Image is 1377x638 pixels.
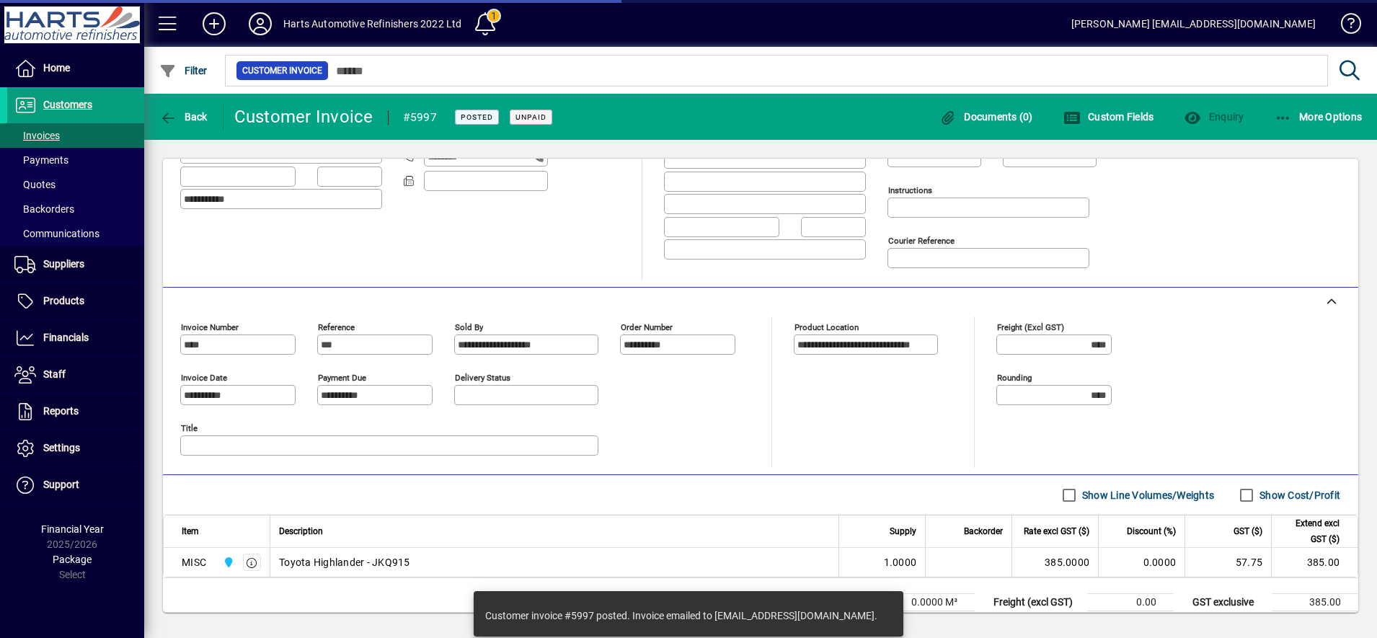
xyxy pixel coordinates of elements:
span: Filter [159,65,208,76]
span: Suppliers [43,258,84,270]
td: 0.0000 [1098,548,1185,577]
span: Quotes [14,179,56,190]
mat-label: Courier Reference [888,236,955,246]
a: Backorders [7,197,144,221]
span: Reports [43,405,79,417]
span: GST ($) [1234,523,1262,539]
span: Supply [890,523,916,539]
span: Discount (%) [1127,523,1176,539]
span: Package [53,554,92,565]
div: [PERSON_NAME] [EMAIL_ADDRESS][DOMAIN_NAME] [1071,12,1316,35]
a: Home [7,50,144,87]
button: Profile [237,11,283,37]
a: Invoices [7,123,144,148]
div: #5997 [403,106,437,129]
span: Custom Fields [1063,111,1154,123]
a: Reports [7,394,144,430]
app-page-header-button: Back [144,104,223,130]
td: 57.75 [1185,548,1271,577]
button: More Options [1271,104,1366,130]
td: 385.00 [1271,548,1358,577]
span: 1.0000 [884,555,917,570]
a: Support [7,467,144,503]
span: Communications [14,228,99,239]
div: Harts Automotive Refinishers 2022 Ltd [283,12,461,35]
button: Documents (0) [936,104,1037,130]
span: Products [43,295,84,306]
button: Add [191,11,237,37]
div: MISC [182,555,206,570]
td: Freight (excl GST) [986,594,1087,611]
span: Posted [461,112,493,122]
td: 385.00 [1272,594,1358,611]
div: Customer invoice #5997 posted. Invoice emailed to [EMAIL_ADDRESS][DOMAIN_NAME]. [485,608,877,623]
a: Products [7,283,144,319]
mat-label: Instructions [888,185,932,195]
mat-label: Freight (excl GST) [997,322,1064,332]
span: Unpaid [515,112,546,122]
mat-label: Invoice number [181,322,239,332]
span: Support [43,479,79,490]
span: Toyota Highlander - JKQ915 [279,555,410,570]
mat-label: Order number [621,322,673,332]
span: Backorders [14,203,74,215]
span: Description [279,523,323,539]
span: Item [182,523,199,539]
span: Rate excl GST ($) [1024,523,1089,539]
mat-label: Rounding [997,373,1032,383]
button: Custom Fields [1060,104,1158,130]
span: Customers [43,99,92,110]
span: Staff [43,368,66,380]
span: Customer Invoice [242,63,322,78]
a: Settings [7,430,144,466]
span: Documents (0) [939,111,1033,123]
button: Back [156,104,211,130]
span: Backorder [964,523,1003,539]
mat-label: Product location [794,322,859,332]
div: Customer Invoice [234,105,373,128]
td: Rounding [986,611,1087,629]
a: Knowledge Base [1330,3,1359,50]
label: Show Cost/Profit [1257,488,1340,502]
td: 0.0000 M³ [888,594,975,611]
label: Show Line Volumes/Weights [1079,488,1214,502]
mat-label: Sold by [455,322,483,332]
mat-label: Invoice date [181,373,227,383]
span: Invoices [14,130,60,141]
mat-label: Delivery status [455,373,510,383]
span: Payments [14,154,68,166]
a: Quotes [7,172,144,197]
mat-label: Reference [318,322,355,332]
div: 385.0000 [1021,555,1089,570]
td: GST exclusive [1185,594,1272,611]
a: Financials [7,320,144,356]
td: 0.00 [1087,611,1174,629]
td: 57.75 [1272,611,1358,629]
span: Back [159,111,208,123]
td: 0.00 [1087,594,1174,611]
mat-label: Payment due [318,373,366,383]
span: More Options [1275,111,1363,123]
span: Extend excl GST ($) [1280,515,1340,547]
mat-label: Title [181,423,198,433]
td: GST [1185,611,1272,629]
td: 0.0000 Kg [888,611,975,629]
span: Harts Auto Refinishers 2022 Ltd [219,554,236,570]
a: Staff [7,357,144,393]
span: Financials [43,332,89,343]
span: Settings [43,442,80,453]
a: Payments [7,148,144,172]
span: Home [43,62,70,74]
span: Financial Year [41,523,104,535]
button: Filter [156,58,211,84]
a: Communications [7,221,144,246]
a: Suppliers [7,247,144,283]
